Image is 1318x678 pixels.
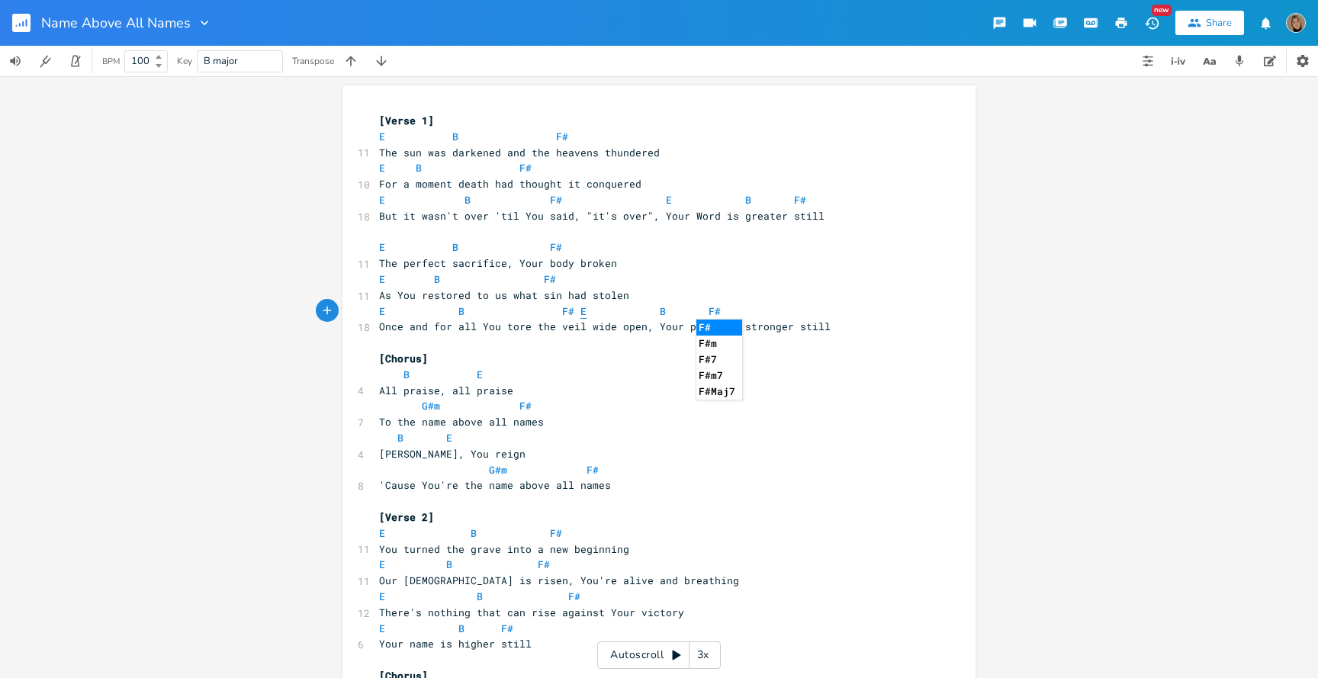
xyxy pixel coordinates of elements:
[519,399,532,413] span: F#
[379,542,629,556] span: You turned the grave into a new beginning
[379,272,385,286] span: E
[41,16,191,30] span: Name Above All Names
[568,590,580,603] span: F#
[696,352,742,368] li: F#7
[379,146,660,159] span: The sun was darkened and the heavens thundered
[709,304,721,318] span: F#
[550,193,562,207] span: F#
[544,272,556,286] span: F#
[489,463,507,477] span: G#m
[379,320,831,333] span: Once and for all You tore the veil wide open, Your power is stronger still
[550,240,562,254] span: F#
[550,526,562,540] span: F#
[379,161,385,175] span: E
[477,590,483,603] span: B
[379,304,385,318] span: E
[379,193,385,207] span: E
[292,56,334,66] div: Transpose
[556,130,568,143] span: F#
[397,431,403,445] span: B
[519,161,532,175] span: F#
[379,447,526,461] span: [PERSON_NAME], You reign
[458,622,465,635] span: B
[587,463,599,477] span: F#
[465,193,471,207] span: B
[690,641,717,669] div: 3x
[379,415,544,429] span: To the name above all names
[422,399,440,413] span: G#m
[416,161,422,175] span: B
[696,368,742,384] li: F#m7
[745,193,751,207] span: B
[204,54,238,68] span: B major
[379,510,434,524] span: [Verse 2]
[562,304,574,318] span: F#
[794,193,806,207] span: F#
[379,526,385,540] span: E
[379,637,532,651] span: Your name is higher still
[452,240,458,254] span: B
[471,526,477,540] span: B
[177,56,192,66] div: Key
[379,352,428,365] span: [Chorus]
[446,558,452,571] span: B
[379,478,611,492] span: 'Cause You're the name above all names
[379,240,385,254] span: E
[696,320,742,336] li: F#
[696,384,742,400] li: F#Maj7
[379,114,434,127] span: [Verse 1]
[403,368,410,381] span: B
[379,256,617,270] span: The perfect sacrifice, Your body broken
[434,272,440,286] span: B
[1206,16,1232,30] div: Share
[379,209,825,223] span: But it wasn't over 'til You said, "it's over", Your Word is greater still
[501,622,513,635] span: F#
[597,641,721,669] div: Autoscroll
[696,336,742,352] li: F#m
[538,558,550,571] span: F#
[379,130,385,143] span: E
[379,606,684,619] span: There's nothing that can rise against Your victory
[379,384,513,397] span: All praise, all praise
[379,590,385,603] span: E
[580,304,587,319] span: E
[1286,13,1306,33] img: Fior Murua
[660,304,666,318] span: B
[1152,5,1172,16] div: New
[379,177,641,191] span: For a moment death had thought it conquered
[1136,9,1167,37] button: New
[379,574,739,587] span: Our [DEMOGRAPHIC_DATA] is risen, You're alive and breathing
[379,622,385,635] span: E
[379,288,629,302] span: As You restored to us what sin had stolen
[666,193,672,207] span: E
[379,558,385,571] span: E
[1175,11,1244,35] button: Share
[477,368,483,381] span: E
[102,57,120,66] div: BPM
[446,431,452,445] span: E
[452,130,458,143] span: B
[458,304,465,318] span: B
